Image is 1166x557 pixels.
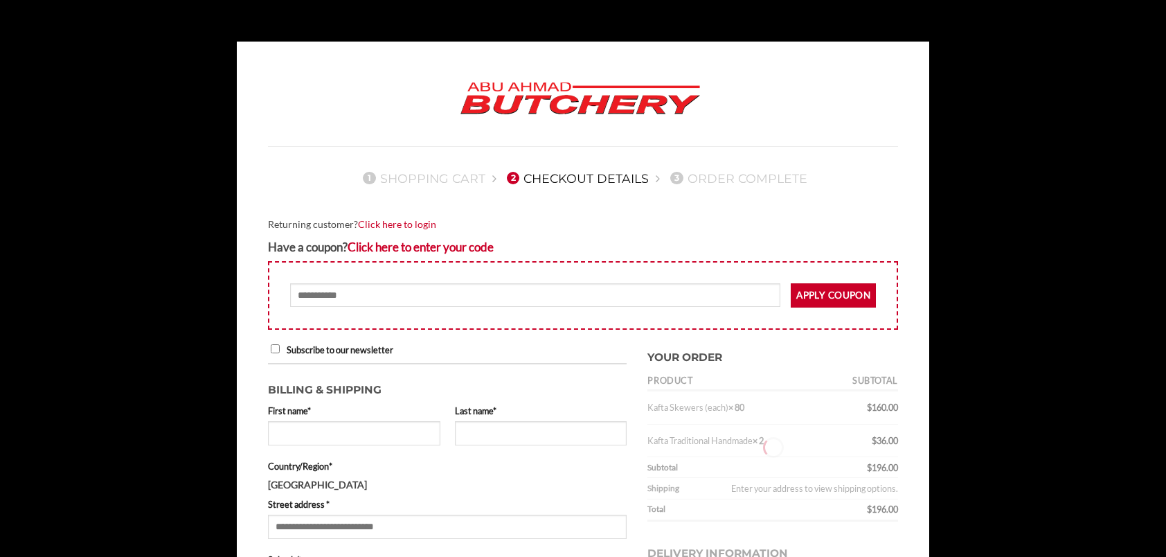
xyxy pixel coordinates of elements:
[268,160,898,196] nav: Checkout steps
[268,479,367,490] strong: [GEOGRAPHIC_DATA]
[271,344,280,353] input: Subscribe to our newsletter
[449,73,712,125] img: Abu Ahmad Butchery
[348,240,494,254] a: Enter your coupon code
[503,171,649,186] a: 2Checkout details
[268,497,627,511] label: Street address
[867,504,898,515] bdi: 196.00
[268,375,627,399] h3: Billing & Shipping
[867,402,898,413] bdi: 160.00
[358,218,436,230] a: Click here to login
[287,344,393,355] span: Subscribe to our newsletter
[268,238,898,256] div: Have a coupon?
[455,404,627,418] label: Last name
[359,171,485,186] a: 1Shopping Cart
[363,172,375,184] span: 1
[268,217,898,233] div: Returning customer?
[268,404,440,418] label: First name
[268,459,627,473] label: Country/Region
[867,462,898,473] bdi: 196.00
[507,172,519,184] span: 2
[647,342,898,366] h3: Your order
[791,283,876,308] button: Apply coupon
[872,435,898,446] bdi: 36.00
